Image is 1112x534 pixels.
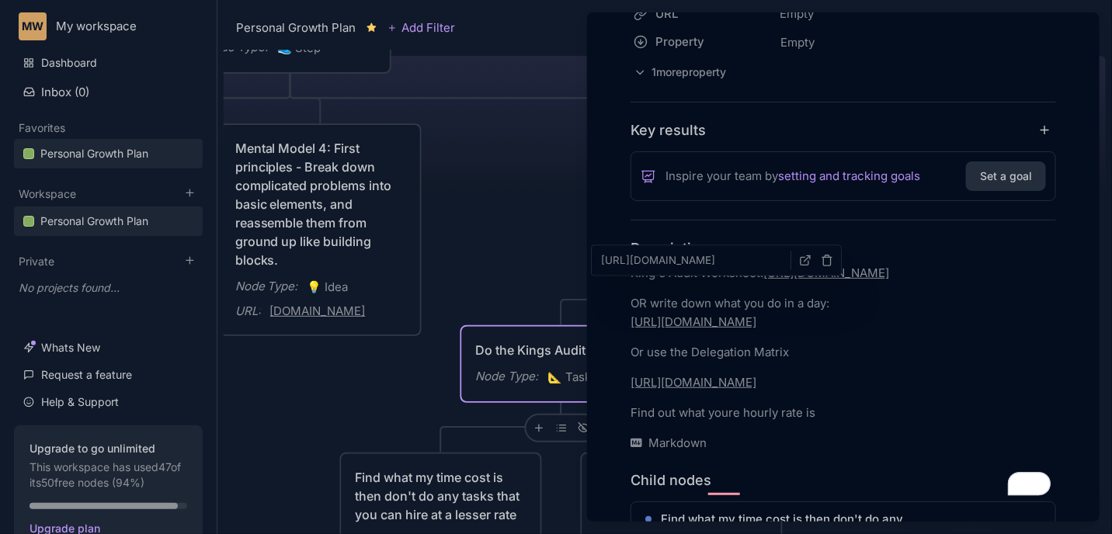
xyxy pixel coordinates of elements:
span: Find what my time cost is then don't do any tasks that you can hire at a lesser rate [661,510,917,529]
a: Find what my time cost is then don't do any tasks that you can hire at a lesser rate [661,510,1041,529]
h4: Child nodes [631,471,711,489]
div: To enrich screen reader interactions, please activate Accessibility in Grammarly extension settings [631,264,1056,422]
span: Empty [780,33,815,53]
button: Set a goal [966,161,1046,191]
button: add key result [1038,123,1057,137]
button: 1moreproperty [631,62,730,83]
a: [URL][DOMAIN_NAME] [763,265,889,280]
div: Markdown [631,434,1056,453]
p: King's Audit Worksheet: [631,264,1056,283]
div: PropertyEmpty [631,28,1056,57]
span: Inspire your team by [665,167,920,186]
p: OR write down what you do in a day: [631,294,1056,331]
h4: Description [631,239,1056,257]
a: [URL][DOMAIN_NAME] [631,375,756,390]
button: Property [626,28,775,56]
a: [URL][DOMAIN_NAME] [631,314,756,329]
h4: Key results [631,121,706,139]
input: https://example.com [595,251,791,270]
p: Or use the Delegation Matrix [631,343,1056,362]
a: setting and tracking goals [778,167,920,186]
span: Property [655,33,758,51]
p: Find out what youre hourly rate is [631,404,1056,422]
span: URL [655,5,758,23]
